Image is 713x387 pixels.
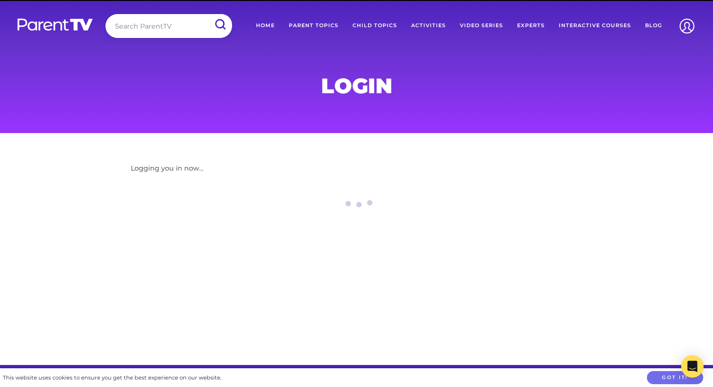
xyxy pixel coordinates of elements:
button: Got it! [647,371,703,385]
div: This website uses cookies to ensure you get the best experience on our website. [3,373,221,383]
div: Open Intercom Messenger [681,355,704,378]
a: Interactive Courses [552,14,638,37]
a: Blog [638,14,669,37]
img: parenttv-logo-white.4c85aaf.svg [16,18,94,31]
input: Submit [208,14,232,35]
input: Search ParentTV [105,14,232,38]
a: Parent Topics [282,14,345,37]
a: Activities [404,14,453,37]
h1: Login [131,76,583,95]
img: Account [675,14,699,38]
a: Experts [510,14,552,37]
a: Home [249,14,282,37]
a: Child Topics [345,14,404,37]
a: Video Series [453,14,510,37]
p: Logging you in now... [131,163,583,175]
